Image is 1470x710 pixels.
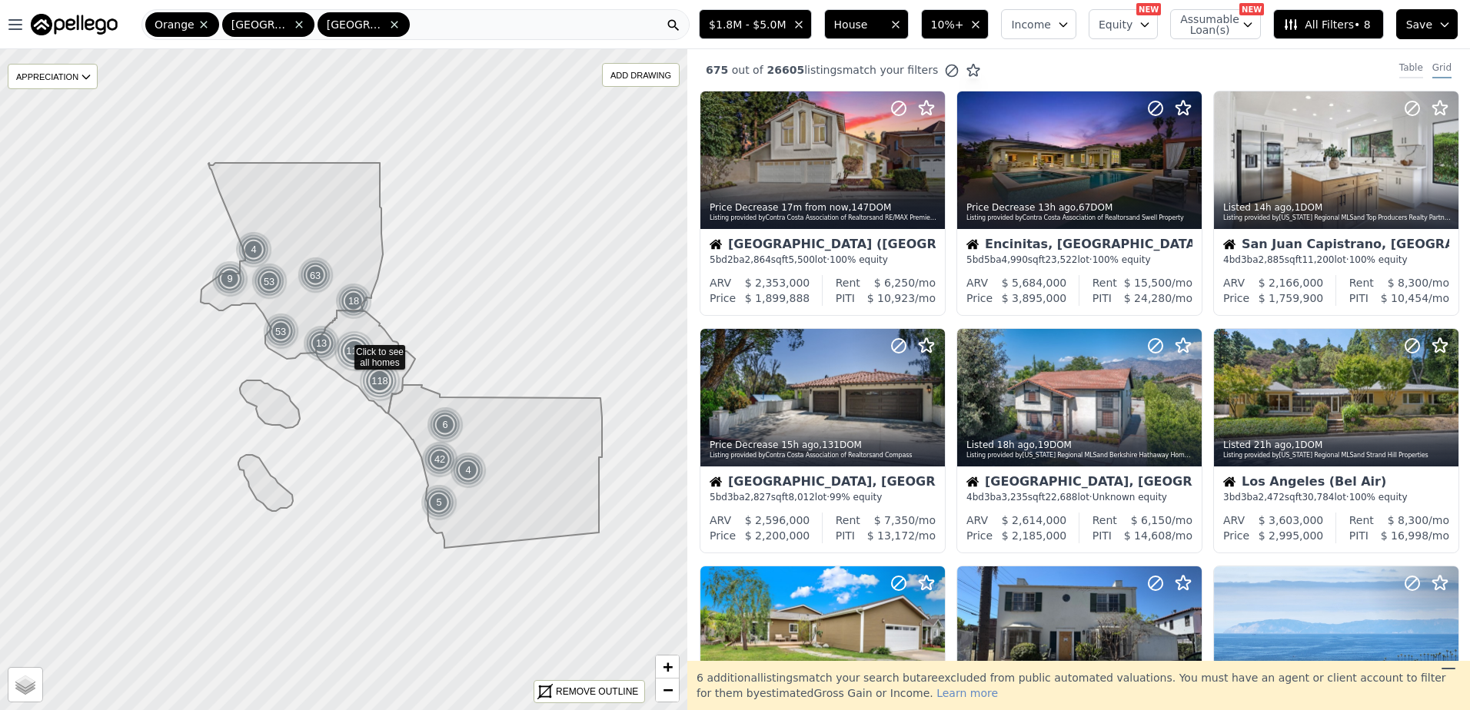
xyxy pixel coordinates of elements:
div: Listed , 19 DOM [966,439,1194,451]
div: ARV [966,275,988,290]
button: Assumable Loan(s) [1170,9,1261,39]
div: 6 additional listing s match your search but are excluded from public automated valuations. You m... [687,661,1470,710]
div: /mo [1374,513,1449,528]
img: House [966,476,979,488]
time: 2025-09-30 00:53 [1254,440,1292,450]
button: Equity [1089,9,1158,39]
div: /mo [1369,290,1449,306]
div: Rent [1349,513,1374,528]
div: Rent [1349,275,1374,290]
div: Rent [836,513,860,528]
div: [GEOGRAPHIC_DATA] ([GEOGRAPHIC_DATA]) [710,238,936,254]
img: g1.png [235,231,273,268]
span: 3,235 [1002,492,1028,503]
span: $ 15,500 [1124,277,1172,289]
span: $ 16,998 [1381,529,1428,542]
img: g1.png [303,325,341,362]
div: 18 [335,283,372,320]
div: 42 [421,441,458,478]
span: $ 8,300 [1388,514,1428,526]
span: [GEOGRAPHIC_DATA] [231,17,290,32]
div: /mo [1369,528,1449,543]
div: 5 bd 5 ba sqft lot · 100% equity [966,254,1192,266]
div: Listing provided by [US_STATE] Regional MLS and Top Producers Realty Partners [1223,214,1451,223]
div: Listing provided by Contra Costa Association of Realtors and RE/MAX Premier Realty [710,214,937,223]
span: 8,012 [788,492,814,503]
img: House [966,238,979,250]
div: /mo [860,275,936,290]
div: Price Decrease , 131 DOM [710,439,937,451]
div: 6 [427,406,464,443]
button: All Filters• 8 [1273,9,1383,39]
div: 63 [296,256,335,295]
div: [GEOGRAPHIC_DATA], [GEOGRAPHIC_DATA] [710,476,936,491]
time: 2025-09-30 03:32 [997,440,1035,450]
div: 4 bd 3 ba sqft lot · 100% equity [1223,254,1449,266]
span: $ 6,150 [1131,514,1172,526]
div: /mo [1112,528,1192,543]
span: Assumable Loan(s) [1180,14,1229,35]
div: 3 bd 3 ba sqft lot · 100% equity [1223,491,1449,503]
div: Listing provided by [US_STATE] Regional MLS and Berkshire Hathaway HomeServices Crest Real Estate [966,451,1194,460]
div: /mo [1117,513,1192,528]
span: $ 24,280 [1124,292,1172,304]
span: 2,472 [1259,492,1285,503]
span: $ 3,603,000 [1259,514,1324,526]
span: $ 6,250 [874,277,915,289]
time: 2025-09-30 06:28 [781,440,819,450]
img: House [710,476,722,488]
span: Orange [155,17,195,32]
div: Grid [1432,61,1452,78]
span: 2,827 [745,492,771,503]
div: 112 [334,330,375,372]
a: Zoom out [656,678,679,702]
div: Encinitas, [GEOGRAPHIC_DATA] [966,238,1192,254]
div: 5 bd 2 ba sqft lot · 100% equity [710,254,936,266]
img: g1.png [211,260,249,297]
div: Listed , 1 DOM [1223,439,1451,451]
img: g1.png [450,452,487,489]
div: PITI [836,290,855,306]
div: Listing provided by Contra Costa Association of Realtors and Compass [710,451,937,460]
span: 2,885 [1259,254,1285,265]
div: 9 [211,260,248,297]
div: 53 [261,312,301,351]
span: $ 3,895,000 [1002,292,1067,304]
button: 10%+ [921,9,989,39]
div: Listing provided by Contra Costa Association of Realtors and Swell Property [966,214,1194,223]
span: $ 2,200,000 [745,529,810,542]
a: Price Decrease 15h ago,131DOMListing provided byContra Costa Association of Realtorsand CompassHo... [700,328,944,553]
div: /mo [855,290,936,306]
div: 53 [250,262,289,301]
span: $ 2,596,000 [745,514,810,526]
img: House [1223,476,1236,488]
div: PITI [1349,528,1369,543]
div: APPRECIATION [8,64,98,89]
img: g2.png [296,256,336,295]
span: 4,990 [1002,254,1028,265]
div: ARV [1223,513,1245,528]
div: PITI [836,528,855,543]
span: $ 2,995,000 [1259,529,1324,542]
span: $ 2,185,000 [1002,529,1067,542]
a: Zoom in [656,655,679,678]
span: House [834,17,883,32]
div: PITI [1093,528,1112,543]
div: Rent [1093,275,1117,290]
div: San Juan Capistrano, [GEOGRAPHIC_DATA] [1223,238,1449,254]
span: $ 8,300 [1388,277,1428,289]
span: Learn more [936,687,998,699]
div: Price [1223,290,1249,306]
div: Price [710,290,736,306]
div: /mo [1117,275,1192,290]
time: 2025-09-30 08:42 [1038,202,1076,213]
time: 2025-09-30 22:12 [781,202,848,213]
div: ARV [1223,275,1245,290]
button: Save [1396,9,1458,39]
div: ARV [966,513,988,528]
div: /mo [855,528,936,543]
div: [GEOGRAPHIC_DATA], [GEOGRAPHIC_DATA] [966,476,1192,491]
span: All Filters • 8 [1283,17,1370,32]
a: Price Decrease 13h ago,67DOMListing provided byContra Costa Association of Realtorsand Swell Prop... [956,91,1201,316]
span: $1.8M - $5.0M [709,17,786,32]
